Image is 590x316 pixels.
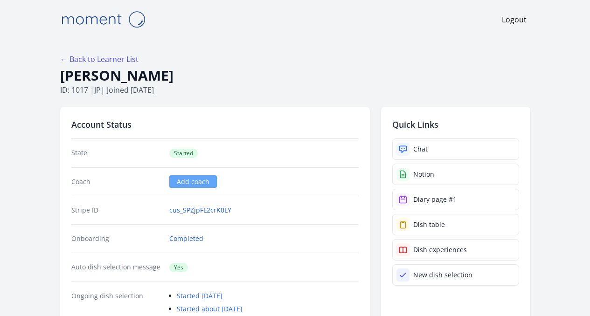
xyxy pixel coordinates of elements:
dt: State [71,148,162,158]
a: Notion [392,164,519,185]
a: Started [DATE] [177,291,222,300]
div: Dish table [413,220,445,229]
a: Add coach [169,175,217,188]
div: Notion [413,170,434,179]
a: Dish table [392,214,519,235]
dt: Coach [71,177,162,186]
p: ID: 1017 | | Joined [DATE] [60,84,530,96]
a: Completed [169,234,203,243]
a: Chat [392,138,519,160]
span: jp [94,85,101,95]
h1: [PERSON_NAME] [60,67,530,84]
a: Diary page #1 [392,189,519,210]
span: Started [169,149,198,158]
span: Yes [169,263,188,272]
h2: Account Status [71,118,359,131]
h2: Quick Links [392,118,519,131]
img: Moment [56,7,150,31]
dt: Auto dish selection message [71,262,162,272]
div: Diary page #1 [413,195,457,204]
a: Started about [DATE] [177,304,243,313]
a: New dish selection [392,264,519,286]
dt: Stripe ID [71,206,162,215]
a: Dish experiences [392,239,519,261]
a: cus_SPZjpFL2crK0LY [169,206,231,215]
div: Chat [413,144,428,154]
a: Logout [502,14,527,25]
a: ← Back to Learner List [60,54,139,64]
div: Dish experiences [413,245,467,254]
dt: Onboarding [71,234,162,243]
div: New dish selection [413,270,472,280]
